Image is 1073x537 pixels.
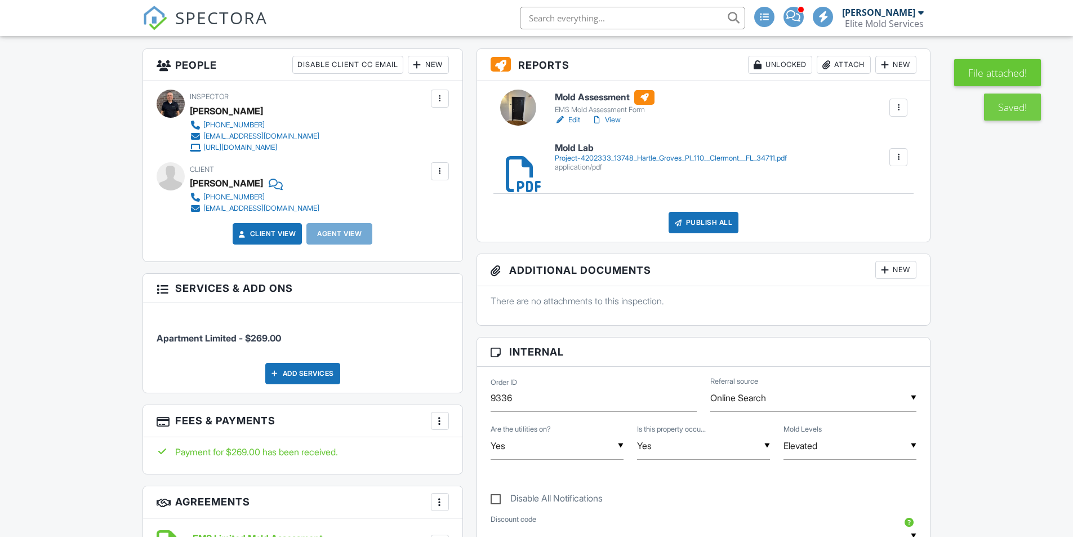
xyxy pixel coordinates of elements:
[190,175,263,192] div: [PERSON_NAME]
[748,56,812,74] div: Unlocked
[477,338,930,367] h3: Internal
[190,165,214,174] span: Client
[203,204,319,213] div: [EMAIL_ADDRESS][DOMAIN_NAME]
[477,49,930,81] h3: Reports
[555,154,787,163] div: Project-4202333_13748_Hartle_Groves_Pl_110__Clermont__FL_34711.pdf
[555,105,655,114] div: EMS Mold Assessment Form
[190,131,319,142] a: [EMAIL_ADDRESS][DOMAIN_NAME]
[190,103,263,119] div: [PERSON_NAME]
[491,378,517,388] label: Order ID
[203,143,277,152] div: [URL][DOMAIN_NAME]
[591,114,621,126] a: View
[157,446,449,458] div: Payment for $269.00 has been received.
[710,376,758,387] label: Referral source
[477,254,930,286] h3: Additional Documents
[555,143,787,153] h6: Mold Lab
[157,312,449,353] li: Service: Apartment Limited
[491,514,536,525] label: Discount code
[842,7,915,18] div: [PERSON_NAME]
[190,119,319,131] a: [PHONE_NUMBER]
[783,424,822,434] label: Mold Levels
[143,49,462,81] h3: People
[875,56,916,74] div: New
[555,90,655,115] a: Mold Assessment EMS Mold Assessment Form
[491,424,551,434] label: Are the utilities on?
[203,121,265,130] div: [PHONE_NUMBER]
[845,18,924,29] div: Elite Mold Services
[817,56,871,74] div: Attach
[143,405,462,437] h3: Fees & Payments
[520,7,745,29] input: Search everything...
[292,56,403,74] div: Disable Client CC Email
[143,486,462,518] h3: Agreements
[555,114,580,126] a: Edit
[190,92,229,101] span: Inspector
[203,132,319,141] div: [EMAIL_ADDRESS][DOMAIN_NAME]
[190,142,319,153] a: [URL][DOMAIN_NAME]
[984,94,1041,121] div: Saved!
[143,15,268,39] a: SPECTORA
[175,6,268,29] span: SPECTORA
[190,203,319,214] a: [EMAIL_ADDRESS][DOMAIN_NAME]
[669,212,739,233] div: Publish All
[190,192,319,203] a: [PHONE_NUMBER]
[408,56,449,74] div: New
[265,363,340,384] div: Add Services
[555,143,787,172] a: Mold Lab Project-4202333_13748_Hartle_Groves_Pl_110__Clermont__FL_34711.pdf application/pdf
[637,424,706,434] label: Is this property occupied?
[237,228,296,239] a: Client View
[203,193,265,202] div: [PHONE_NUMBER]
[143,6,167,30] img: The Best Home Inspection Software - Spectora
[157,332,281,344] span: Apartment Limited - $269.00
[491,493,603,507] label: Disable All Notifications
[143,274,462,303] h3: Services & Add ons
[954,59,1041,86] div: File attached!
[555,90,655,105] h6: Mold Assessment
[875,261,916,279] div: New
[555,163,787,172] div: application/pdf
[491,295,917,307] p: There are no attachments to this inspection.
